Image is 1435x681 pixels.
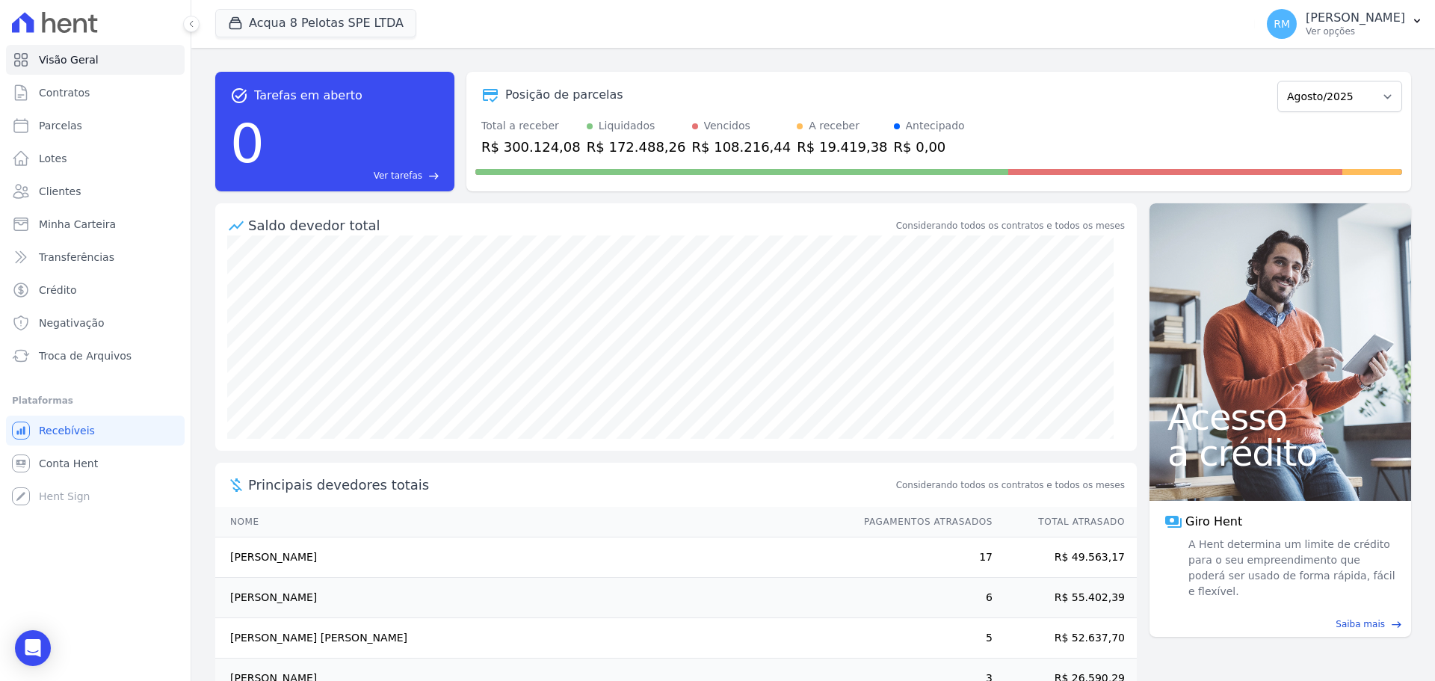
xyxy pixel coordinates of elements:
[1391,619,1402,630] span: east
[39,151,67,166] span: Lotes
[1306,25,1405,37] p: Ver opções
[39,250,114,265] span: Transferências
[6,144,185,173] a: Lotes
[1167,435,1393,471] span: a crédito
[248,215,893,235] div: Saldo devedor total
[6,242,185,272] a: Transferências
[809,118,860,134] div: A receber
[850,578,993,618] td: 6
[704,118,750,134] div: Vencidos
[6,341,185,371] a: Troca de Arquivos
[6,45,185,75] a: Visão Geral
[254,87,362,105] span: Tarefas em aberto
[1274,19,1290,29] span: RM
[6,209,185,239] a: Minha Carteira
[906,118,965,134] div: Antecipado
[39,118,82,133] span: Parcelas
[6,176,185,206] a: Clientes
[481,118,581,134] div: Total a receber
[993,578,1137,618] td: R$ 55.402,39
[6,275,185,305] a: Crédito
[39,217,116,232] span: Minha Carteira
[894,137,965,157] div: R$ 0,00
[896,219,1125,232] div: Considerando todos os contratos e todos os meses
[993,537,1137,578] td: R$ 49.563,17
[271,169,439,182] a: Ver tarefas east
[6,308,185,338] a: Negativação
[1255,3,1435,45] button: RM [PERSON_NAME] Ver opções
[230,87,248,105] span: task_alt
[850,618,993,659] td: 5
[692,137,791,157] div: R$ 108.216,44
[39,52,99,67] span: Visão Geral
[896,478,1125,492] span: Considerando todos os contratos e todos os meses
[850,537,993,578] td: 17
[993,618,1137,659] td: R$ 52.637,70
[39,348,132,363] span: Troca de Arquivos
[587,137,686,157] div: R$ 172.488,26
[230,105,265,182] div: 0
[215,537,850,578] td: [PERSON_NAME]
[428,170,439,182] span: east
[1185,537,1396,600] span: A Hent determina um limite de crédito para o seu empreendimento que poderá ser usado de forma ráp...
[850,507,993,537] th: Pagamentos Atrasados
[39,283,77,298] span: Crédito
[1158,617,1402,631] a: Saiba mais east
[39,456,98,471] span: Conta Hent
[6,111,185,141] a: Parcelas
[39,315,105,330] span: Negativação
[12,392,179,410] div: Plataformas
[39,423,95,438] span: Recebíveis
[215,618,850,659] td: [PERSON_NAME] [PERSON_NAME]
[505,86,623,104] div: Posição de parcelas
[15,630,51,666] div: Open Intercom Messenger
[599,118,655,134] div: Liquidados
[215,578,850,618] td: [PERSON_NAME]
[215,507,850,537] th: Nome
[39,85,90,100] span: Contratos
[248,475,893,495] span: Principais devedores totais
[1185,513,1242,531] span: Giro Hent
[374,169,422,182] span: Ver tarefas
[1336,617,1385,631] span: Saiba mais
[6,416,185,446] a: Recebíveis
[993,507,1137,537] th: Total Atrasado
[6,449,185,478] a: Conta Hent
[481,137,581,157] div: R$ 300.124,08
[6,78,185,108] a: Contratos
[1167,399,1393,435] span: Acesso
[1306,10,1405,25] p: [PERSON_NAME]
[215,9,416,37] button: Acqua 8 Pelotas SPE LTDA
[797,137,887,157] div: R$ 19.419,38
[39,184,81,199] span: Clientes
